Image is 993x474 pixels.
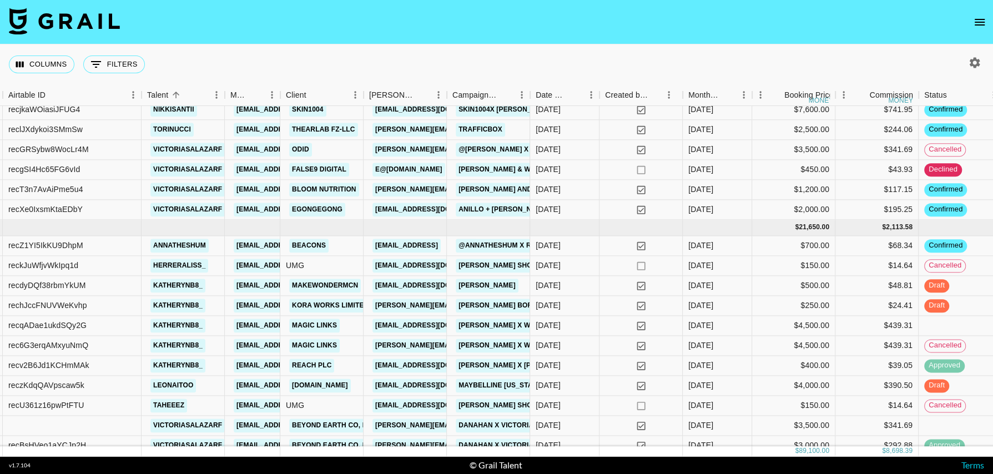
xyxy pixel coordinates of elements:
a: Beacons [289,239,329,253]
div: Sep '25 [688,320,713,331]
div: recgSI4Hc65FG6vId [8,164,80,175]
div: Manager [230,84,248,106]
div: Client [280,84,364,106]
a: [EMAIL_ADDRESS][DOMAIN_NAME] [234,339,358,352]
span: draft [924,280,949,291]
div: $439.31 [835,316,919,336]
div: $48.81 [835,276,919,296]
div: $341.69 [835,416,919,436]
div: 8/12/2025 [536,184,561,195]
div: $2,500.00 [752,120,835,140]
div: 8/22/2025 [536,124,561,135]
a: [PERSON_NAME][EMAIL_ADDRESS][PERSON_NAME][DOMAIN_NAME] [372,339,611,352]
a: victoriasalazarf [150,143,225,157]
a: [EMAIL_ADDRESS][DOMAIN_NAME] [234,259,358,273]
a: Beyond Earth Co, Ltd [289,418,377,432]
a: Danahan x victoriasalazarf [456,438,573,452]
div: Airtable ID [3,84,142,106]
button: Sort [248,87,264,103]
div: 9/19/2025 [536,340,561,351]
a: [EMAIL_ADDRESS][DOMAIN_NAME] [372,379,497,392]
div: $3,500.00 [752,140,835,160]
div: $14.64 [835,256,919,276]
div: © Grail Talent [470,460,522,471]
div: [PERSON_NAME] [369,84,415,106]
a: [PERSON_NAME][EMAIL_ADDRESS][DOMAIN_NAME] [372,123,553,137]
div: Sep '25 [688,380,713,391]
a: [EMAIL_ADDRESS][DOMAIN_NAME] [234,143,358,157]
div: Month Due [688,84,720,106]
a: [EMAIL_ADDRESS][DOMAIN_NAME] [234,103,358,117]
div: $ [882,446,886,456]
a: [EMAIL_ADDRESS][DOMAIN_NAME] [234,319,358,332]
a: katherynb8_ [150,319,205,332]
span: confirmed [924,124,967,135]
a: [PERSON_NAME][EMAIL_ADDRESS][DOMAIN_NAME] [372,418,553,432]
div: $244.06 [835,120,919,140]
div: Aug '25 [688,164,713,175]
a: [EMAIL_ADDRESS][DOMAIN_NAME] [372,319,497,332]
a: Terms [961,460,984,470]
div: Date Created [530,84,599,106]
a: SKIN1004 [289,103,326,117]
button: Sort [769,87,784,103]
div: 8/30/2025 [536,164,561,175]
div: Campaign (Type) [452,84,498,106]
div: rec6G3erqAMxyuNmQ [8,340,88,351]
div: reczKdqQAVpscaw5k [8,380,84,391]
a: [EMAIL_ADDRESS][DOMAIN_NAME] [234,379,358,392]
div: 9/25/2025 [536,400,561,411]
div: reclJXdykoi3SMmSw [8,124,83,135]
div: Airtable ID [8,84,46,106]
div: reckJuWfjvWkIpq1d [8,260,78,271]
button: Sort [720,87,735,103]
div: 9/19/2025 [536,240,561,251]
a: victoriasalazarf [150,163,225,177]
button: Show filters [83,56,145,73]
a: [EMAIL_ADDRESS][DOMAIN_NAME] [234,299,358,312]
div: Sep '25 [688,360,713,371]
div: Booking Price [784,84,833,106]
a: [PERSON_NAME][EMAIL_ADDRESS][DOMAIN_NAME] [372,183,553,196]
a: False9 Digital [289,163,349,177]
a: Bloom Nutrition [289,183,359,196]
button: Menu [835,87,852,103]
div: recv2B6Jd1KCHmMAk [8,360,89,371]
a: [PERSON_NAME] x Walmart Muses & Brands [DATE] [456,319,649,332]
div: Date Created [536,84,567,106]
div: Sep '25 [688,400,713,411]
div: $741.95 [835,100,919,120]
div: recdyDQf38rbmYkUM [8,280,85,291]
div: $ [882,223,886,233]
div: $390.50 [835,376,919,396]
a: [DOMAIN_NAME] [289,379,351,392]
div: Aug '25 [688,184,713,195]
div: 2,113.58 [886,223,913,233]
a: [PERSON_NAME][EMAIL_ADDRESS][DOMAIN_NAME] [372,143,553,157]
a: [PERSON_NAME] & WizKid - Cash Flow [456,163,598,177]
div: Client [286,84,306,106]
button: Sort [168,87,184,103]
div: $250.00 [752,296,835,316]
a: torinucci [150,123,194,137]
div: rechJccFNUVWeKvhp [8,300,87,311]
div: $195.25 [835,200,919,220]
div: 8,698.39 [886,446,913,456]
button: open drawer [969,11,991,33]
div: $439.31 [835,336,919,356]
div: $ [795,446,799,456]
a: annatheshum [150,239,209,253]
button: Sort [498,87,513,103]
div: recGRSybw8WocLr4M [8,144,89,155]
button: Sort [306,87,322,103]
span: draft [924,300,949,311]
div: $1,200.00 [752,180,835,200]
a: katherynb8_ [150,299,205,312]
a: [PERSON_NAME] and Bloomnu - September Campaing Creatine Gummies [456,183,729,196]
button: Menu [264,87,280,103]
a: [EMAIL_ADDRESS][DOMAIN_NAME] [234,203,358,216]
div: Sep '25 [688,240,713,251]
a: [PERSON_NAME] Born To Fly [456,299,566,312]
a: katherynb8_ [150,339,205,352]
button: Sort [46,87,61,103]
